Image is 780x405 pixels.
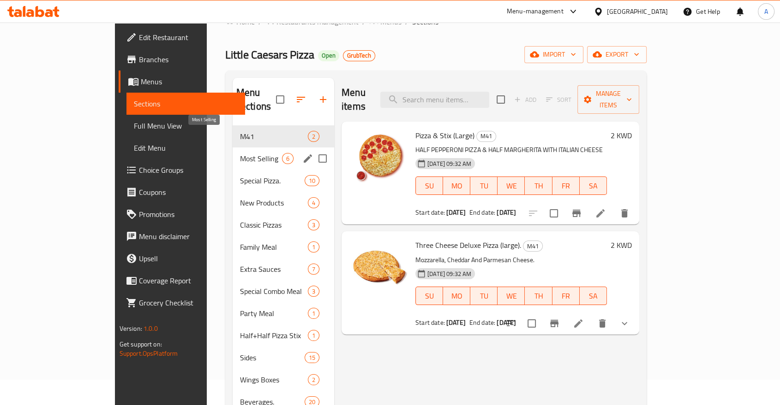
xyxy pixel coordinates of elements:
[543,312,565,335] button: Branch-specific-item
[498,287,525,305] button: WE
[240,286,308,297] span: Special Combo Meal
[225,44,314,65] span: Little Caesars Pizza
[240,264,308,275] span: Extra Sauces
[523,241,542,252] span: M41
[412,16,438,27] span: Sections
[240,352,305,363] div: Sides
[119,159,245,181] a: Choice Groups
[240,241,308,252] div: Family Meal
[233,258,334,280] div: Extra Sauces7
[525,287,552,305] button: TH
[510,93,540,107] span: Add item
[233,170,334,192] div: Special Pizza.10
[308,199,319,207] span: 4
[613,312,636,335] button: show more
[500,312,522,335] button: sort-choices
[139,209,238,220] span: Promotions
[139,32,238,43] span: Edit Restaurant
[240,153,282,164] span: Most Selling
[415,206,445,218] span: Start date:
[474,179,494,193] span: TU
[308,197,319,208] div: items
[240,308,308,319] span: Party Meal
[308,309,319,318] span: 1
[120,323,142,335] span: Version:
[470,287,498,305] button: TU
[544,204,564,223] span: Select to update
[126,93,245,115] a: Sections
[305,352,319,363] div: items
[446,206,466,218] b: [DATE]
[491,90,510,109] span: Select section
[470,176,498,195] button: TU
[233,147,334,170] div: Most Selling6edit
[276,16,359,27] span: Restaurants management
[585,88,632,111] span: Manage items
[240,374,308,385] span: Wings Boxes
[556,289,576,303] span: FR
[532,49,576,60] span: import
[240,219,308,230] span: Classic Pizzas
[349,129,408,188] img: Pizza & Stix (Large)
[469,206,495,218] span: End date:
[447,289,467,303] span: MO
[233,324,334,346] div: Half+Half Pizza Stix1
[594,49,639,60] span: export
[507,6,564,17] div: Menu-management
[139,164,238,176] span: Choice Groups
[607,6,668,17] div: [GEOGRAPHIC_DATA]
[580,176,607,195] button: SA
[119,26,245,48] a: Edit Restaurant
[349,239,408,298] img: Three Cheese Deluxe Pizza (large).
[477,131,496,141] span: M41
[139,275,238,286] span: Coverage Report
[134,120,238,131] span: Full Menu View
[308,241,319,252] div: items
[540,93,577,107] span: Select section first
[380,16,402,27] span: Menus
[764,6,768,17] span: A
[362,16,366,27] li: /
[240,131,308,142] span: M41
[577,85,639,114] button: Manage items
[552,176,580,195] button: FR
[120,347,178,359] a: Support.OpsPlatform
[119,181,245,203] a: Coupons
[265,16,359,28] a: Restaurants management
[308,330,319,341] div: items
[308,376,319,384] span: 2
[528,289,548,303] span: TH
[613,202,636,224] button: delete
[420,179,439,193] span: SU
[282,153,294,164] div: items
[476,131,496,142] div: M41
[308,131,319,142] div: items
[308,243,319,252] span: 1
[134,142,238,153] span: Edit Menu
[525,176,552,195] button: TH
[420,289,439,303] span: SU
[611,239,632,252] h6: 2 KWD
[144,323,158,335] span: 1.0.0
[415,317,445,329] span: Start date:
[126,115,245,137] a: Full Menu View
[343,52,375,59] span: GrubTech
[301,152,315,165] button: edit
[318,52,339,59] span: Open
[282,154,293,163] span: 6
[424,159,475,168] span: [DATE] 09:32 AM
[119,203,245,225] a: Promotions
[290,88,312,111] span: Sort sections
[308,308,319,319] div: items
[258,16,262,27] li: /
[415,129,474,142] span: Pizza & Stix (Large)
[119,270,245,292] a: Coverage Report
[225,16,647,28] nav: breadcrumb
[139,297,238,308] span: Grocery Checklist
[443,176,470,195] button: MO
[497,206,516,218] b: [DATE]
[497,317,516,329] b: [DATE]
